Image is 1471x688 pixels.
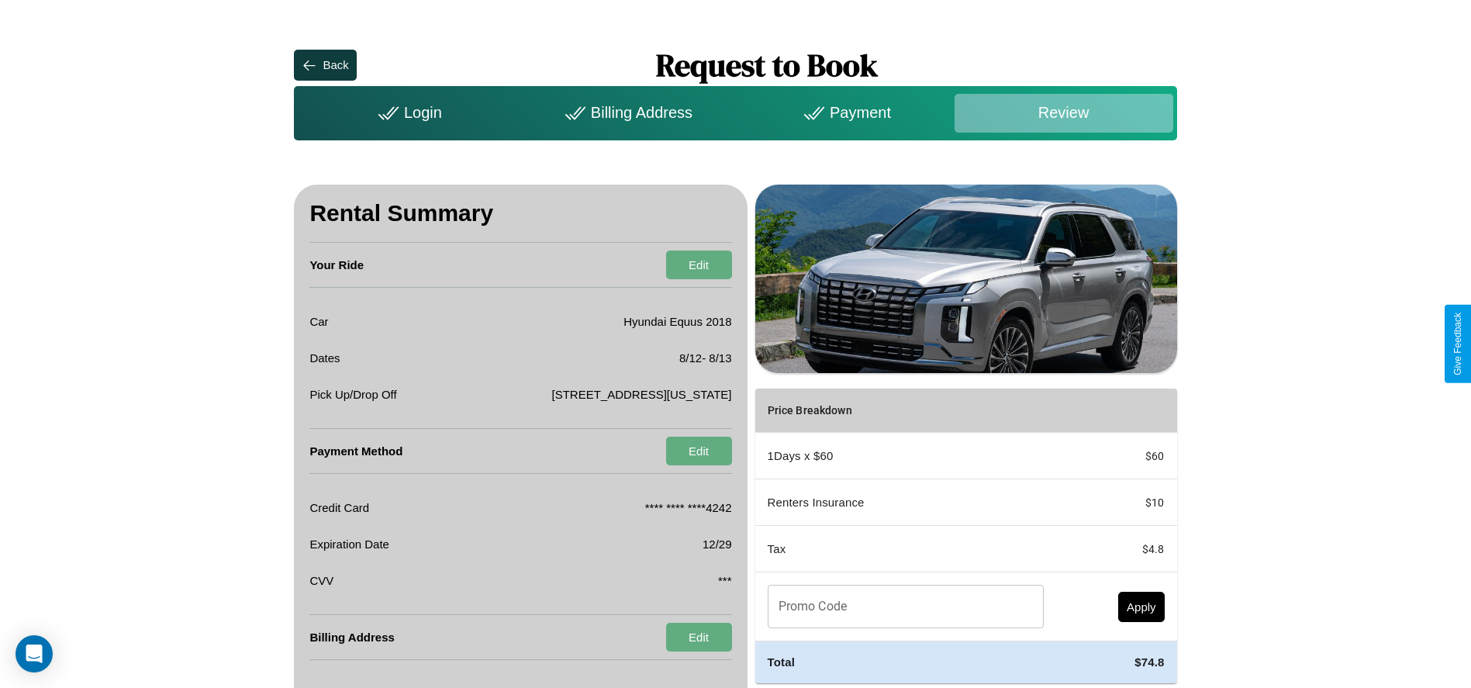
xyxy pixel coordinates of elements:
[755,389,1056,433] th: Price Breakdown
[309,534,389,555] p: Expiration Date
[1069,654,1165,670] h4: $ 74.8
[357,44,1177,86] h1: Request to Book
[955,94,1173,133] div: Review
[1056,526,1177,572] td: $ 4.8
[309,384,396,405] p: Pick Up/Drop Off
[666,437,732,465] button: Edit
[309,185,731,243] h3: Rental Summary
[309,347,340,368] p: Dates
[552,384,732,405] p: [STREET_ADDRESS][US_STATE]
[309,615,394,659] h4: Billing Address
[666,251,732,279] button: Edit
[768,445,1044,466] p: 1 Days x $ 60
[768,538,1044,559] p: Tax
[1056,433,1177,479] td: $ 60
[1056,479,1177,526] td: $ 10
[309,243,364,287] h4: Your Ride
[309,570,333,591] p: CVV
[735,94,954,133] div: Payment
[755,389,1177,683] table: simple table
[298,94,516,133] div: Login
[679,347,732,368] p: 8 / 12 - 8 / 13
[309,311,328,332] p: Car
[768,654,1044,670] h4: Total
[1118,592,1165,622] button: Apply
[309,497,369,518] p: Credit Card
[294,50,356,81] button: Back
[1452,313,1463,375] div: Give Feedback
[323,58,348,71] div: Back
[768,492,1044,513] p: Renters Insurance
[623,311,731,332] p: Hyundai Equus 2018
[516,94,735,133] div: Billing Address
[666,623,732,652] button: Edit
[703,534,732,555] p: 12/29
[309,429,402,473] h4: Payment Method
[16,635,53,672] div: Open Intercom Messenger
